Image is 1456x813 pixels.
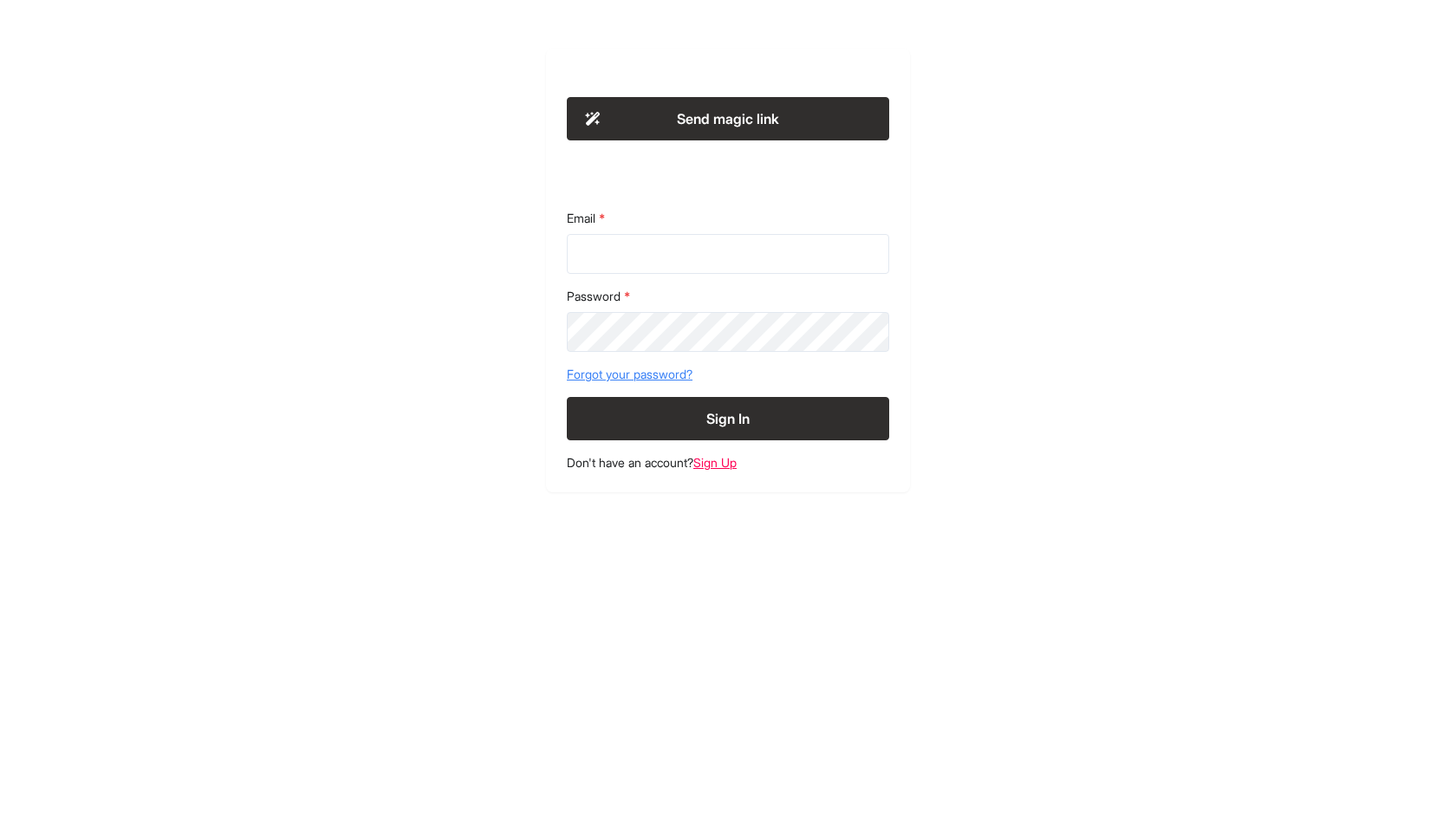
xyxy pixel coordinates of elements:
[693,455,737,470] a: Sign Up
[567,97,889,140] button: Send magic link
[567,397,889,440] button: Sign In
[567,366,889,383] a: Forgot your password?
[567,210,889,227] label: Email
[567,288,889,305] label: Password
[567,454,889,472] footer: Don't have an account?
